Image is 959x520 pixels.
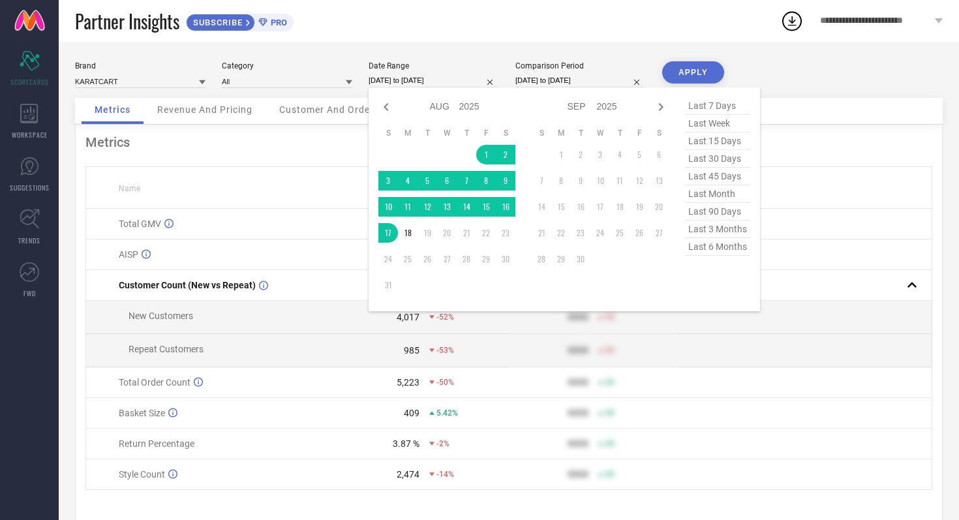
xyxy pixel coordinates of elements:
td: Mon Sep 08 2025 [551,171,571,191]
span: last 30 days [685,150,750,168]
div: 9999 [568,377,588,388]
td: Thu Sep 04 2025 [610,145,630,164]
span: SUGGESTIONS [10,183,50,192]
div: Category [222,61,352,70]
td: Tue Aug 05 2025 [418,171,437,191]
td: Sun Aug 31 2025 [378,275,398,295]
td: Fri Aug 15 2025 [476,197,496,217]
td: Thu Aug 28 2025 [457,249,476,269]
td: Wed Aug 20 2025 [437,223,457,243]
span: 5.42% [436,408,458,418]
td: Tue Sep 30 2025 [571,249,590,269]
div: 2,474 [397,469,419,480]
td: Thu Aug 14 2025 [457,197,476,217]
span: Style Count [119,469,165,480]
span: last 45 days [685,168,750,185]
span: FWD [23,288,36,298]
div: 9999 [568,438,588,449]
td: Sun Aug 17 2025 [378,223,398,243]
td: Sat Sep 27 2025 [649,223,669,243]
td: Wed Sep 24 2025 [590,223,610,243]
td: Tue Aug 26 2025 [418,249,437,269]
span: Repeat Customers [129,344,204,354]
span: TRENDS [18,236,40,245]
td: Fri Aug 22 2025 [476,223,496,243]
span: 50 [605,408,615,418]
span: Name [119,184,140,193]
div: Date Range [369,61,499,70]
div: 409 [404,408,419,418]
span: PRO [267,18,287,27]
td: Mon Sep 22 2025 [551,223,571,243]
span: last month [685,185,750,203]
span: 50 [605,313,615,322]
td: Mon Sep 01 2025 [551,145,571,164]
td: Fri Sep 12 2025 [630,171,649,191]
td: Sat Sep 06 2025 [649,145,669,164]
td: Wed Aug 13 2025 [437,197,457,217]
span: Partner Insights [75,8,179,35]
td: Mon Sep 29 2025 [551,249,571,269]
td: Wed Sep 10 2025 [590,171,610,191]
td: Wed Aug 06 2025 [437,171,457,191]
a: SUBSCRIBEPRO [186,10,294,31]
span: -52% [436,313,454,322]
td: Sun Aug 10 2025 [378,197,398,217]
td: Thu Sep 18 2025 [610,197,630,217]
td: Sat Aug 09 2025 [496,171,515,191]
td: Mon Aug 04 2025 [398,171,418,191]
th: Wednesday [590,128,610,138]
span: last 7 days [685,97,750,115]
div: Open download list [780,9,804,33]
th: Thursday [610,128,630,138]
span: Customer Count (New vs Repeat) [119,280,256,290]
th: Thursday [457,128,476,138]
span: Total GMV [119,219,161,229]
span: Customer And Orders [279,104,379,115]
td: Sat Aug 23 2025 [496,223,515,243]
td: Tue Aug 19 2025 [418,223,437,243]
th: Friday [630,128,649,138]
div: 4,017 [397,312,419,322]
th: Tuesday [571,128,590,138]
td: Mon Sep 15 2025 [551,197,571,217]
div: 985 [404,345,419,356]
div: 5,223 [397,377,419,388]
span: Total Order Count [119,377,190,388]
span: -14% [436,470,454,479]
span: SCORECARDS [10,77,49,87]
span: WORKSPACE [12,130,48,140]
th: Friday [476,128,496,138]
div: Brand [75,61,205,70]
td: Sat Aug 16 2025 [496,197,515,217]
td: Sat Sep 13 2025 [649,171,669,191]
td: Sun Sep 28 2025 [532,249,551,269]
span: last 3 months [685,221,750,238]
td: Sun Sep 07 2025 [532,171,551,191]
td: Fri Sep 19 2025 [630,197,649,217]
td: Tue Sep 23 2025 [571,223,590,243]
div: 9999 [568,469,588,480]
input: Select date range [369,74,499,87]
td: Sat Aug 02 2025 [496,145,515,164]
td: Tue Sep 16 2025 [571,197,590,217]
span: SUBSCRIBE [187,18,246,27]
span: last 6 months [685,238,750,256]
button: APPLY [662,61,724,84]
div: Next month [653,99,669,115]
span: last 90 days [685,203,750,221]
div: Metrics [85,134,932,150]
div: Previous month [378,99,394,115]
td: Thu Sep 11 2025 [610,171,630,191]
span: 50 [605,378,615,387]
span: 50 [605,439,615,448]
span: AISP [119,249,138,260]
span: last 15 days [685,132,750,150]
td: Wed Sep 17 2025 [590,197,610,217]
td: Thu Aug 07 2025 [457,171,476,191]
span: Metrics [95,104,130,115]
span: Revenue And Pricing [157,104,252,115]
span: 50 [605,346,615,355]
td: Mon Aug 25 2025 [398,249,418,269]
th: Sunday [378,128,398,138]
